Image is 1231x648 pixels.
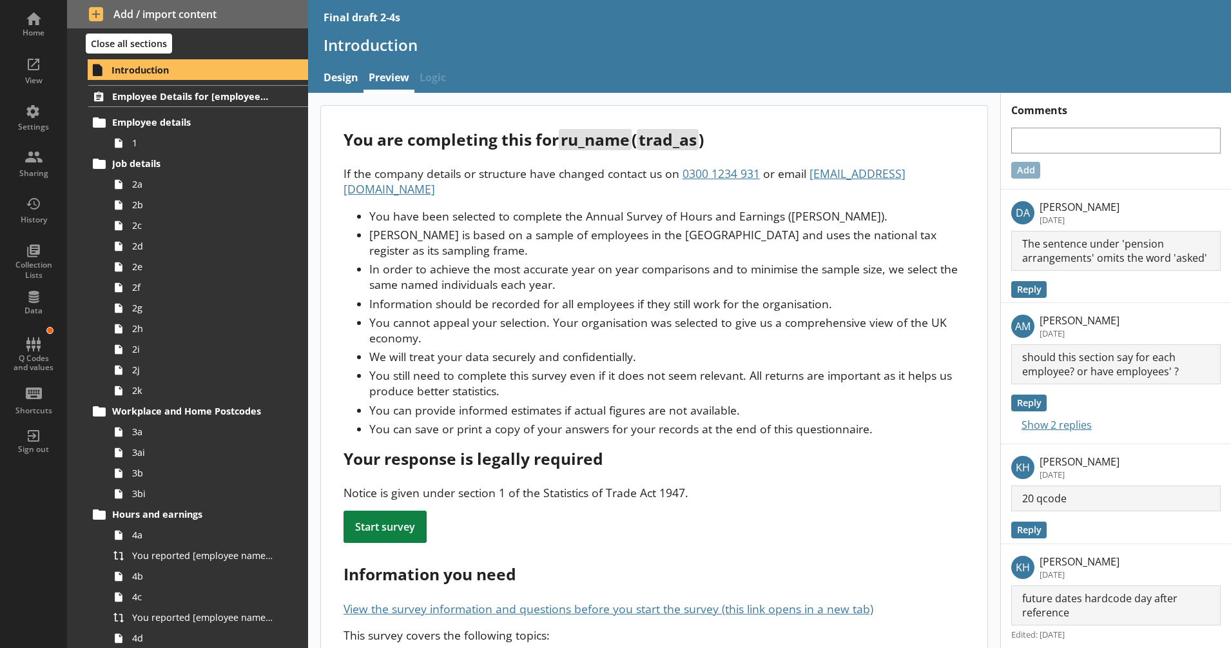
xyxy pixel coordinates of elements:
[132,199,275,211] span: 2b
[1011,486,1221,511] p: 20 qcode
[111,64,269,76] span: Introduction
[86,34,172,54] button: Close all sections
[88,504,307,525] a: Hours and earnings
[132,529,275,541] span: 4a
[11,215,56,225] div: History
[1040,455,1120,469] p: [PERSON_NAME]
[1040,555,1120,569] p: [PERSON_NAME]
[132,426,275,438] span: 3a
[11,444,56,455] div: Sign out
[108,380,307,401] a: 2k
[108,587,307,607] a: 4c
[1011,629,1221,640] p: Edited: [DATE]
[1040,328,1120,339] p: [DATE]
[108,319,307,339] a: 2h
[1011,281,1047,298] button: Reply
[1001,93,1231,117] h1: Comments
[88,153,307,174] a: Job details
[324,35,1216,55] h1: Introduction
[11,122,56,132] div: Settings
[132,364,275,376] span: 2j
[132,281,275,293] span: 2f
[132,343,275,355] span: 2i
[108,607,307,628] a: You reported [employee name]'s basic pay earned for work carried out in the pay period that inclu...
[369,421,965,437] li: You can save or print a copy of your answers for your records at the end of this questionnaire.
[11,406,56,416] div: Shortcuts
[132,219,275,231] span: 2c
[94,401,308,504] li: Workplace and Home Postcodes3a3ai3b3bi
[637,129,699,150] span: trad_as
[369,315,965,346] li: You cannot appeal your selection. Your organisation was selected to give us a comprehensive view ...
[112,116,269,128] span: Employee details
[108,484,307,504] a: 3bi
[132,570,275,582] span: 4b
[108,545,307,566] a: You reported [employee name]'s pay period that included [Reference Date] to be [Untitled answer]....
[559,129,632,150] span: ru_name
[132,178,275,190] span: 2a
[94,112,308,153] li: Employee details1
[132,384,275,397] span: 2k
[363,65,414,93] a: Preview
[344,601,873,616] a: View the survey information and questions before you start the survey (this link opens in a new tab)
[1011,231,1221,271] p: The sentence under 'pension arrangements' omits the word 'asked'
[344,166,906,197] span: [EMAIL_ADDRESS][DOMAIN_NAME]
[88,85,307,107] a: Employee Details for [employee_name]
[683,166,760,181] span: 0300 1234 931
[108,442,307,463] a: 3ai
[108,257,307,277] a: 2e
[369,368,965,398] li: You still need to complete this survey even if it does not seem relevant. All returns are importa...
[1011,395,1047,411] button: Reply
[324,10,400,25] div: Final draft 2-4s
[112,508,269,520] span: Hours and earnings
[108,422,307,442] a: 3a
[94,153,308,401] li: Job details2a2b2c2d2e2f2g2h2i2j2k
[132,322,275,335] span: 2h
[1040,200,1120,214] p: [PERSON_NAME]
[369,227,965,258] li: [PERSON_NAME] is based on a sample of employees in the [GEOGRAPHIC_DATA] and uses the national ta...
[344,485,965,500] div: Notice is given under section 1 of the Statistics of Trade Act 1947.
[11,306,56,316] div: Data
[1011,585,1221,625] p: future dates hardcode day after reference
[88,401,307,422] a: Workplace and Home Postcodes
[1011,416,1092,433] button: Show 2 replies
[414,65,451,93] span: Logic
[108,277,307,298] a: 2f
[1011,344,1221,384] p: should this section say for each employee? or have employees' ?
[1040,313,1120,328] p: [PERSON_NAME]
[132,240,275,252] span: 2d
[108,215,307,236] a: 2c
[1040,569,1120,580] p: [DATE]
[112,157,269,170] span: Job details
[369,402,965,418] li: You can provide informed estimates if actual figures are not available.
[88,112,307,133] a: Employee details
[11,28,56,38] div: Home
[1011,456,1034,479] p: KH
[132,632,275,644] span: 4d
[132,302,275,314] span: 2g
[1040,469,1120,480] p: [DATE]
[11,260,56,280] div: Collection Lists
[132,591,275,603] span: 4c
[1011,315,1034,338] p: AM
[132,446,275,458] span: 3ai
[318,65,363,93] a: Design
[369,208,965,224] li: You have been selected to complete the Annual Survey of Hours and Earnings ([PERSON_NAME]).
[344,448,965,469] div: Your response is legally required
[344,627,965,643] p: This survey covers the following topics:
[89,7,286,21] span: Add / import content
[108,525,307,545] a: 4a
[344,564,965,585] div: Information you need
[108,463,307,484] a: 3b
[11,354,56,373] div: Q Codes and values
[369,349,965,364] li: We will treat your data securely and confidentially.
[88,59,308,80] a: Introduction
[108,236,307,257] a: 2d
[1040,214,1120,226] p: [DATE]
[108,133,307,153] a: 1
[132,137,275,149] span: 1
[1011,201,1034,224] p: DA
[112,90,269,103] span: Employee Details for [employee_name]
[132,549,275,562] span: You reported [employee name]'s pay period that included [Reference Date] to be [Untitled answer]....
[1011,556,1034,579] p: KH
[1011,522,1047,538] button: Reply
